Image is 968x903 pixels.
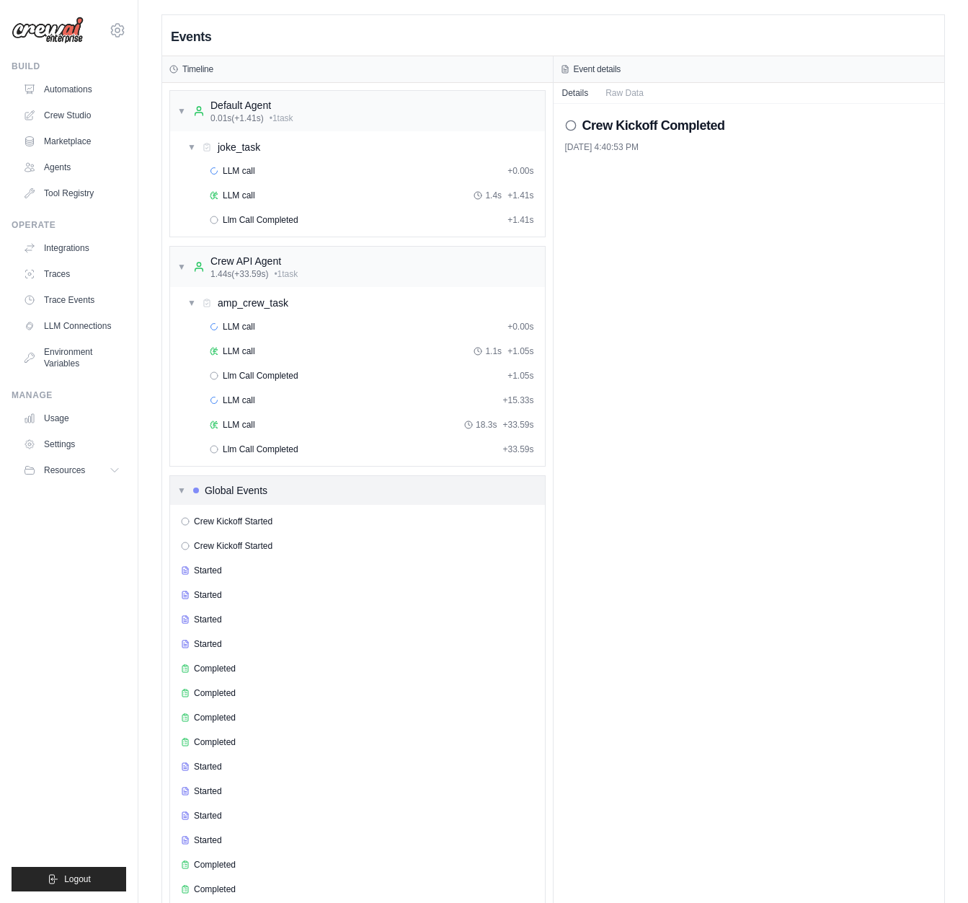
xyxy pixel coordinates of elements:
button: Details [554,83,598,103]
div: joke_task [218,140,260,154]
span: LLM call [223,395,255,406]
span: Llm Call Completed [223,370,298,382]
span: Resources [44,464,85,476]
span: ▼ [177,261,186,273]
span: ▼ [177,105,186,117]
span: Completed [194,736,236,748]
div: Crew API Agent [210,254,298,268]
h2: Crew Kickoff Completed [582,115,725,136]
span: Crew Kickoff Started [194,540,272,552]
a: Crew Studio [17,104,126,127]
span: + 1.41s [507,214,533,226]
span: LLM call [223,165,255,177]
a: LLM Connections [17,314,126,338]
span: 1.4s [485,190,502,201]
button: Raw Data [597,83,652,103]
a: Settings [17,433,126,456]
span: + 0.00s [507,165,533,177]
a: Traces [17,263,126,286]
span: Started [194,761,222,772]
span: + 1.41s [507,190,533,201]
button: Resources [17,459,126,482]
span: Completed [194,884,236,895]
span: LLM call [223,321,255,332]
span: Started [194,565,222,576]
button: Logout [12,867,126,891]
div: amp_crew_task [218,296,288,310]
a: Tool Registry [17,182,126,205]
h3: Event details [574,63,621,75]
span: Llm Call Completed [223,444,298,455]
a: Usage [17,407,126,430]
span: Completed [194,859,236,871]
span: • 1 task [274,268,298,280]
span: 18.3s [476,419,497,431]
span: ▼ [187,297,196,309]
div: Manage [12,389,126,401]
h3: Timeline [182,63,213,75]
span: Started [194,785,222,797]
a: Marketplace [17,130,126,153]
span: + 1.05s [507,345,533,357]
span: Started [194,638,222,650]
h2: Events [171,27,211,47]
span: + 33.59s [502,444,533,455]
span: Started [194,834,222,846]
div: Build [12,61,126,72]
span: Logout [64,873,91,885]
a: Trace Events [17,288,126,312]
span: + 33.59s [502,419,533,431]
span: Completed [194,712,236,723]
span: Crew Kickoff Started [194,516,272,527]
span: Completed [194,663,236,674]
span: LLM call [223,190,255,201]
span: LLM call [223,345,255,357]
span: LLM call [223,419,255,431]
div: [DATE] 4:40:53 PM [565,141,933,153]
span: ▼ [187,141,196,153]
span: Started [194,810,222,821]
span: Started [194,589,222,601]
span: ▼ [177,485,186,496]
span: 1.44s (+33.59s) [210,268,268,280]
img: Logo [12,17,84,44]
span: Llm Call Completed [223,214,298,226]
span: + 1.05s [507,370,533,382]
div: Operate [12,219,126,231]
span: Completed [194,687,236,699]
div: Default Agent [210,98,293,113]
span: • 1 task [270,113,293,124]
span: 1.1s [485,345,502,357]
a: Integrations [17,237,126,260]
span: + 0.00s [507,321,533,332]
span: 0.01s (+1.41s) [210,113,264,124]
span: + 15.33s [502,395,533,406]
a: Agents [17,156,126,179]
a: Environment Variables [17,340,126,375]
span: Started [194,614,222,625]
div: Global Events [205,483,267,498]
iframe: Chat Widget [896,834,968,903]
a: Automations [17,78,126,101]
